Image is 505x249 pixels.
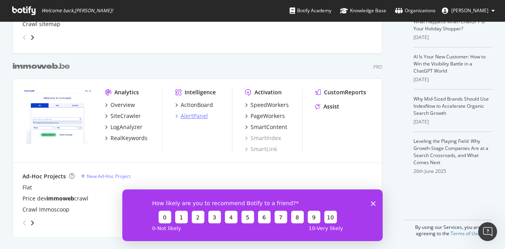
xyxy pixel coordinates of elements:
a: SmartContent [245,123,287,131]
a: Price devimmowebcrawl [22,195,88,202]
div: Pro [373,64,382,70]
a: SmartLink [245,145,277,153]
div: Price dev crawl [22,195,88,202]
div: Activation [254,88,282,96]
div: AlertPanel [181,112,208,120]
div: SiteCrawler [110,112,141,120]
a: Crawl sitemap [22,20,60,28]
a: CustomReports [315,88,366,96]
a: Terms of Use [451,230,480,237]
div: SmartContent [251,123,287,131]
button: [PERSON_NAME] [436,4,501,17]
a: immoweb.be [13,61,73,72]
a: AlertPanel [175,112,208,120]
a: PageWorkers [245,112,285,120]
div: Intelligence [185,88,216,96]
div: 26th June 2025 [413,168,492,175]
a: Crawl Immoscoop [22,206,69,213]
div: ActionBoard [181,101,213,109]
div: angle-left [19,217,30,229]
div: New Ad-Hoc Project [87,173,131,180]
div: angle-left [19,31,30,44]
div: [DATE] [413,76,492,83]
div: Knowledge Base [340,7,386,15]
a: New Ad-Hoc Project [81,173,131,180]
a: What Happens When ChatGPT Is Your Holiday Shopper? [413,18,485,32]
div: Assist [324,103,339,110]
a: Leveling the Playing Field: Why Growth-Stage Companies Are at a Search Crossroads, and What Comes... [413,138,488,166]
a: SiteCrawler [105,112,141,120]
a: SmartIndex [245,134,281,142]
iframe: Intercom live chat [478,222,497,241]
div: By using our Services, you are agreeing to the [404,220,492,237]
a: RealKeywords [105,134,148,142]
a: LogAnalyzer [105,123,142,131]
div: Botify Academy [290,7,331,15]
a: AI Is Your New Customer: How to Win the Visibility Battle in a ChatGPT World [413,53,486,74]
div: CustomReports [324,88,366,96]
b: immoweb [13,62,58,70]
div: angle-right [30,34,35,41]
a: ActionBoard [175,101,213,109]
a: Why Mid-Sized Brands Should Use IndexNow to Accelerate Organic Search Growth [413,95,489,116]
a: Assist [315,103,339,110]
div: angle-right [30,219,35,227]
div: [DATE] [413,34,492,41]
b: immoweb [47,195,74,202]
div: Analytics [114,88,139,96]
div: Ad-Hoc Projects [22,172,66,180]
div: .be [13,61,70,72]
div: SpeedWorkers [251,101,289,109]
a: Flat [22,183,32,191]
span: Welcome back, [PERSON_NAME] ! [41,7,113,14]
div: [DATE] [413,118,492,125]
div: LogAnalyzer [110,123,142,131]
span: Lukas MÄNNL [451,7,488,14]
div: RealKeywords [110,134,148,142]
div: PageWorkers [251,112,285,120]
iframe: Survey from Botify [122,189,383,241]
a: Overview [105,101,135,109]
a: SpeedWorkers [245,101,289,109]
div: Overview [110,101,135,109]
img: immoweb.be [22,88,92,144]
div: Organizations [395,7,436,15]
